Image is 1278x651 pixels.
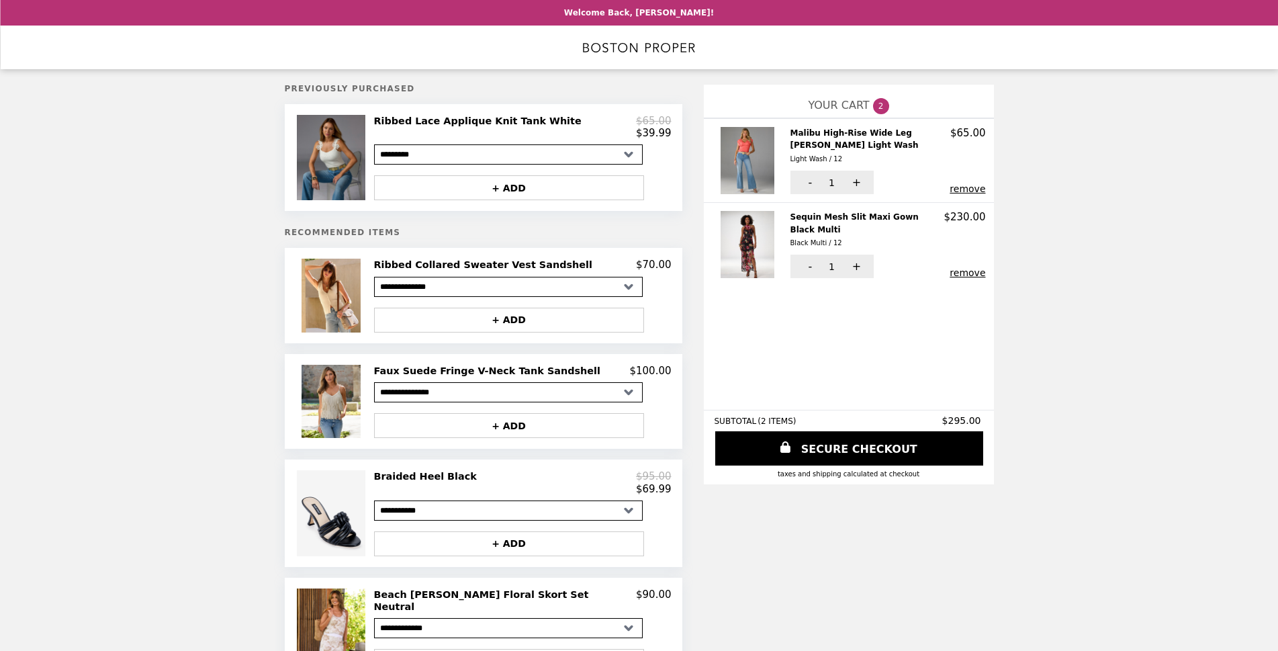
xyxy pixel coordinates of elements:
[374,365,606,377] h2: Faux Suede Fringe V-Neck Tank Sandshell
[837,171,874,194] button: +
[944,211,985,223] p: $230.00
[374,259,598,271] h2: Ribbed Collared Sweater Vest Sandshell
[790,211,944,249] h2: Sequin Mesh Slit Maxi Gown Black Multi
[950,267,985,278] button: remove
[790,255,827,278] button: -
[950,183,985,194] button: remove
[721,211,778,278] img: Sequin Mesh Slit Maxi Gown Black Multi
[790,237,939,249] div: Black Multi / 12
[790,153,946,165] div: Light Wash / 12
[285,228,682,237] h5: Recommended Items
[636,115,672,127] p: $65.00
[873,98,889,114] span: 2
[950,127,986,139] p: $65.00
[374,308,644,333] button: + ADD
[829,261,835,272] span: 1
[374,618,643,638] select: Select a product variant
[829,177,835,188] span: 1
[942,415,983,426] span: $295.00
[374,501,643,521] select: Select a product variant
[583,34,696,61] img: Brand Logo
[302,365,364,438] img: Faux Suede Fringe V-Neck Tank Sandshell
[374,175,644,200] button: + ADD
[808,99,869,112] span: YOUR CART
[285,84,682,93] h5: Previously Purchased
[636,259,672,271] p: $70.00
[636,589,672,613] p: $90.00
[374,470,482,482] h2: Braided Heel Black
[790,127,951,165] h2: Malibu High-Rise Wide Leg [PERSON_NAME] Light Wash
[636,127,672,139] p: $39.99
[636,470,672,482] p: $95.00
[758,417,796,426] span: ( 2 ITEMS )
[629,365,671,377] p: $100.00
[374,144,643,165] select: Select a product variant
[715,470,983,478] div: Taxes and Shipping calculated at checkout
[715,417,758,426] span: SUBTOTAL
[721,127,778,194] img: Malibu High-Rise Wide Leg Jean Light Wash
[374,589,637,613] h2: Beach [PERSON_NAME] Floral Skort Set Neutral
[374,413,644,438] button: + ADD
[636,483,672,495] p: $69.99
[564,8,714,17] p: Welcome Back, [PERSON_NAME]!
[715,431,983,466] a: SECURE CHECKOUT
[837,255,874,278] button: +
[297,115,369,200] img: Ribbed Lace Applique Knit Tank White
[374,277,643,297] select: Select a product variant
[374,382,643,402] select: Select a product variant
[374,115,587,127] h2: Ribbed Lace Applique Knit Tank White
[374,531,644,556] button: + ADD
[297,470,369,556] img: Braided Heel Black
[790,171,827,194] button: -
[302,259,364,332] img: Ribbed Collared Sweater Vest Sandshell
